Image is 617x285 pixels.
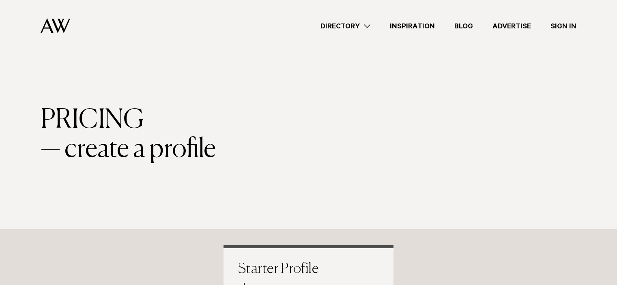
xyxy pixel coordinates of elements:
[483,21,541,32] a: Advertise
[380,21,445,32] a: Inspiration
[41,135,60,164] span: —
[64,135,216,164] span: create a profile
[41,18,70,33] img: Auckland Weddings Logo
[445,21,483,32] a: Blog
[238,262,379,276] h2: Starter Profile
[541,21,586,32] a: Sign In
[311,21,380,32] a: Directory
[41,106,576,135] div: Pricing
